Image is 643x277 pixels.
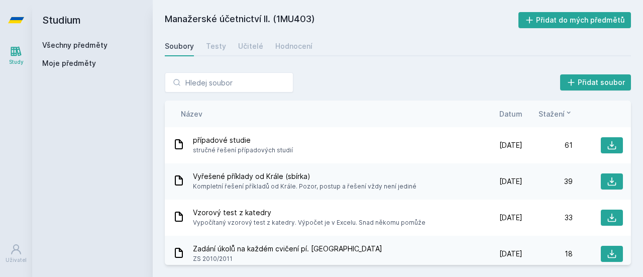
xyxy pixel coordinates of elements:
[193,171,416,181] span: Vyřešené příklady od Krále (sbírka)
[42,58,96,68] span: Moje předměty
[6,256,27,264] div: Uživatel
[560,74,631,90] button: Přidat soubor
[193,181,416,192] span: Kompletní řešení příkladů od Krále. Pozor, postup a řešení vždy není jediné
[42,41,108,49] a: Všechny předměty
[522,176,573,187] div: 39
[522,249,573,259] div: 18
[206,36,226,56] a: Testy
[206,41,226,51] div: Testy
[193,135,293,145] span: případové studie
[518,12,631,28] button: Přidat do mých předmětů
[193,208,425,218] span: Vzorový test z katedry
[522,140,573,150] div: 61
[499,249,522,259] span: [DATE]
[499,109,522,119] button: Datum
[193,254,382,264] span: ZS 2010/2011
[2,238,30,269] a: Uživatel
[193,218,425,228] span: Vypočítaný vzorový test z katedry. Výpočet je v Excelu. Snad někomu pomůže
[193,244,382,254] span: Zadání úkolů na každém cvičení pí. [GEOGRAPHIC_DATA]
[539,109,573,119] button: Stažení
[2,40,30,71] a: Study
[181,109,202,119] button: Název
[499,176,522,187] span: [DATE]
[238,36,263,56] a: Učitelé
[499,213,522,223] span: [DATE]
[275,36,312,56] a: Hodnocení
[275,41,312,51] div: Hodnocení
[9,58,24,66] div: Study
[499,140,522,150] span: [DATE]
[238,41,263,51] div: Učitelé
[539,109,565,119] span: Stažení
[193,145,293,155] span: stručné řešení případových studií
[165,12,518,28] h2: Manažerské účetnictví II. (1MU403)
[165,72,293,93] input: Hledej soubor
[165,41,194,51] div: Soubory
[522,213,573,223] div: 33
[165,36,194,56] a: Soubory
